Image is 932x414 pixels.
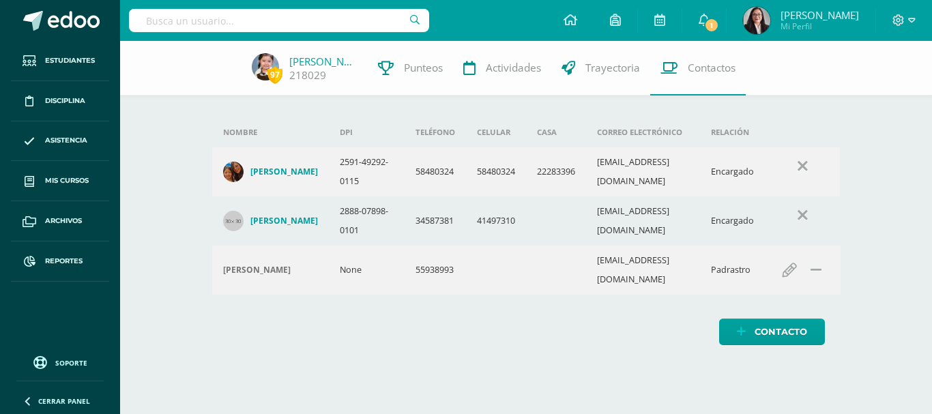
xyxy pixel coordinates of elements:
td: [EMAIL_ADDRESS][DOMAIN_NAME] [586,147,701,196]
td: 58480324 [466,147,526,196]
img: e273bec5909437e5d5b2daab1002684b.png [743,7,770,34]
a: Soporte [16,353,104,371]
a: [PERSON_NAME] [223,162,318,182]
a: Reportes [11,241,109,282]
span: 1 [704,18,719,33]
img: 3e6f12a1d1b0359d6ca00d7e3b469956.png [252,53,279,80]
h4: [PERSON_NAME] [223,265,291,276]
td: Padrastro [700,246,765,295]
h4: [PERSON_NAME] [250,216,318,226]
a: 218029 [289,68,326,83]
td: [EMAIL_ADDRESS][DOMAIN_NAME] [586,246,701,295]
a: Asistencia [11,121,109,162]
a: Contactos [650,41,746,95]
th: DPI [329,117,405,147]
a: Trayectoria [551,41,650,95]
th: Nombre [212,117,329,147]
td: 2888-07898-0101 [329,196,405,246]
span: Trayectoria [585,61,640,75]
h4: [PERSON_NAME] [250,166,318,177]
td: 22283396 [526,147,586,196]
span: Disciplina [45,95,85,106]
span: Archivos [45,216,82,226]
img: a535d0fdd810ab3f878192f45bef566b.png [223,162,244,182]
td: 55938993 [405,246,466,295]
td: 2591-49292-0115 [329,147,405,196]
span: Actividades [486,61,541,75]
a: Actividades [453,41,551,95]
span: 97 [267,66,282,83]
a: [PERSON_NAME] [289,55,358,68]
span: Mi Perfil [781,20,859,32]
a: Mis cursos [11,161,109,201]
span: Asistencia [45,135,87,146]
span: Soporte [55,358,87,368]
th: Casa [526,117,586,147]
td: 41497310 [466,196,526,246]
td: 58480324 [405,147,466,196]
a: Punteos [368,41,453,95]
span: Mis cursos [45,175,89,186]
span: Contactos [688,61,736,75]
td: Encargado [700,196,765,246]
th: Correo electrónico [586,117,701,147]
a: Disciplina [11,81,109,121]
span: Estudiantes [45,55,95,66]
span: Punteos [404,61,443,75]
span: Cerrar panel [38,396,90,406]
span: Reportes [45,256,83,267]
a: Estudiantes [11,41,109,81]
th: Teléfono [405,117,466,147]
td: None [329,246,405,295]
td: Encargado [700,147,765,196]
th: Celular [466,117,526,147]
th: Relación [700,117,765,147]
td: 34587381 [405,196,466,246]
span: Contacto [755,319,807,344]
td: [EMAIL_ADDRESS][DOMAIN_NAME] [586,196,701,246]
input: Busca un usuario... [129,9,429,32]
a: Archivos [11,201,109,241]
a: Contacto [719,319,825,345]
a: [PERSON_NAME] [223,211,318,231]
span: [PERSON_NAME] [781,8,859,22]
div: César Alejandro Lemus Castillo [223,265,318,276]
img: 30x30 [223,211,244,231]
